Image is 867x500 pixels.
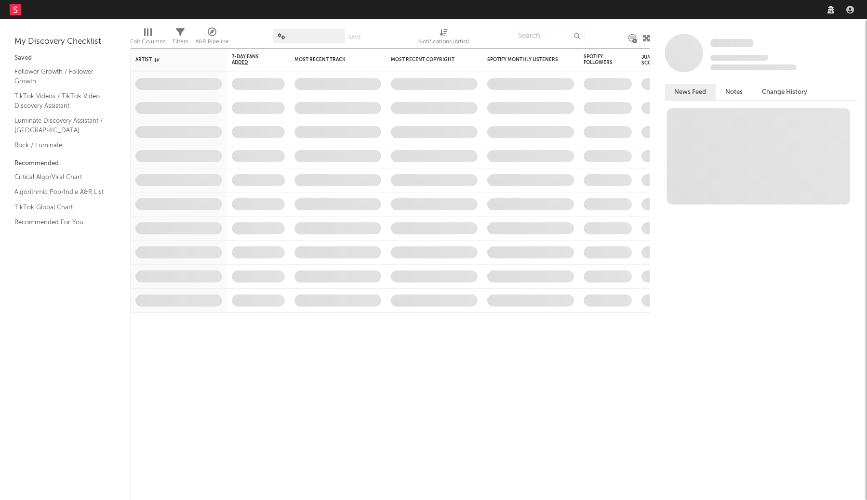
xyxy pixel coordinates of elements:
[14,187,106,197] a: Algorithmic Pop/Indie A&R List
[14,217,106,228] a: Recommended For You
[710,55,768,61] span: Tracking Since: [DATE]
[418,36,469,48] div: Notifications (Artist)
[710,39,754,47] span: Some Artist
[14,52,116,64] div: Saved
[14,140,106,151] a: Rock / Luminate
[232,54,270,65] span: 7-Day Fans Added
[135,57,208,63] div: Artist
[348,35,361,40] button: Save
[584,54,617,65] div: Spotify Followers
[14,202,106,213] a: TikTok Global Chart
[14,66,106,86] a: Follower Growth / Follower Growth
[710,64,797,70] span: 0 fans last week
[14,91,106,111] a: TikTok Videos / TikTok Video Discovery Assistant
[665,84,716,100] button: News Feed
[173,36,188,48] div: Filters
[294,57,367,63] div: Most Recent Track
[195,36,229,48] div: A&R Pipeline
[391,57,463,63] div: Most Recent Copyright
[173,24,188,52] div: Filters
[130,36,165,48] div: Edit Columns
[418,24,469,52] div: Notifications (Artist)
[716,84,752,100] button: Notes
[195,24,229,52] div: A&R Pipeline
[487,57,560,63] div: Spotify Monthly Listeners
[710,38,754,48] a: Some Artist
[14,158,116,169] div: Recommended
[14,36,116,48] div: My Discovery Checklist
[513,29,585,43] input: Search...
[14,172,106,182] a: Critical Algo/Viral Chart
[130,24,165,52] div: Edit Columns
[752,84,817,100] button: Change History
[641,54,666,66] div: Jump Score
[14,115,106,135] a: Luminate Discovery Assistant / [GEOGRAPHIC_DATA]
